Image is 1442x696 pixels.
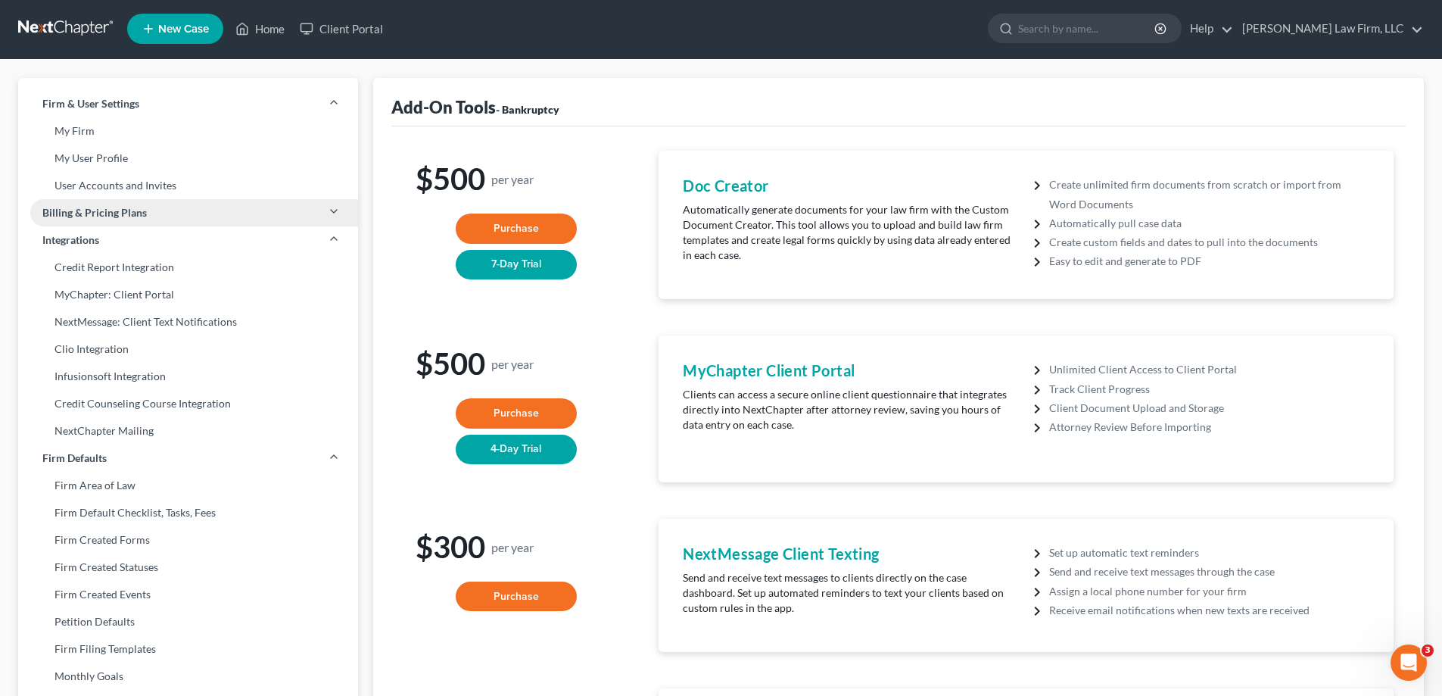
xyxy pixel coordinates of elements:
[18,199,358,226] a: Billing & Pricing Plans
[391,96,559,118] div: Add-On Tools
[456,582,577,612] button: Purchase
[18,281,358,308] a: MyChapter: Client Portal
[18,581,358,608] a: Firm Created Events
[456,250,577,280] button: 7-Day Trial
[18,526,358,554] a: Firm Created Forms
[158,23,209,35] span: New Case
[42,96,139,111] span: Firm & User Settings
[292,15,391,42] a: Client Portal
[1018,14,1157,42] input: Search by name...
[42,205,147,220] span: Billing & Pricing Plans
[18,663,358,690] a: Monthly Goals
[1235,15,1423,42] a: [PERSON_NAME] Law Firm, LLC
[1049,214,1369,233] li: Automatically pull case data
[42,451,107,466] span: Firm Defaults
[1049,175,1369,213] li: Create unlimited firm documents from scratch or import from Word Documents
[491,357,534,370] small: per year
[1049,601,1369,620] li: Receive email notifications when new texts are received
[18,117,358,145] a: My Firm
[1049,582,1369,601] li: Assign a local phone number for your firm
[1049,251,1369,270] li: Easy to edit and generate to PDF
[416,348,616,380] h1: $500
[18,308,358,336] a: NextMessage: Client Text Notifications
[1049,233,1369,251] li: Create custom fields and dates to pull into the documents
[18,390,358,417] a: Credit Counseling Course Integration
[18,499,358,526] a: Firm Default Checklist, Tasks, Fees
[18,254,358,281] a: Credit Report Integration
[491,541,534,554] small: per year
[18,417,358,445] a: NextChapter Mailing
[456,398,577,429] button: Purchase
[1422,645,1434,657] span: 3
[18,554,358,581] a: Firm Created Statuses
[42,233,99,248] span: Integrations
[456,435,577,465] button: 4-Day Trial
[228,15,292,42] a: Home
[491,173,534,186] small: per year
[1049,417,1369,436] li: Attorney Review Before Importing
[1182,15,1233,42] a: Help
[1049,562,1369,581] li: Send and receive text messages through the case
[416,531,616,563] h1: $300
[416,163,616,195] h1: $500
[456,214,577,244] button: Purchase
[18,635,358,663] a: Firm Filing Templates
[683,202,1018,263] p: Automatically generate documents for your law firm with the Custom Document Creator. This tool al...
[18,90,358,117] a: Firm & User Settings
[18,445,358,472] a: Firm Defaults
[18,472,358,499] a: Firm Area of Law
[683,387,1018,432] p: Clients can access a secure online client questionnaire that integrates directly into NextChapter...
[18,336,358,363] a: Clio Integration
[496,103,559,116] span: - Bankruptcy
[683,543,1018,564] h4: NextMessage Client Texting
[1049,543,1369,562] li: Set up automatic text reminders
[18,145,358,172] a: My User Profile
[1391,645,1427,681] iframe: Intercom live chat
[683,360,1018,381] h4: MyChapter Client Portal
[18,608,358,635] a: Petition Defaults
[1049,360,1369,379] li: Unlimited Client Access to Client Portal
[1049,398,1369,417] li: Client Document Upload and Storage
[18,172,358,199] a: User Accounts and Invites
[18,363,358,390] a: Infusionsoft Integration
[683,175,1018,196] h4: Doc Creator
[18,226,358,254] a: Integrations
[1049,379,1369,398] li: Track Client Progress
[683,570,1018,616] p: Send and receive text messages to clients directly on the case dashboard. Set up automated remind...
